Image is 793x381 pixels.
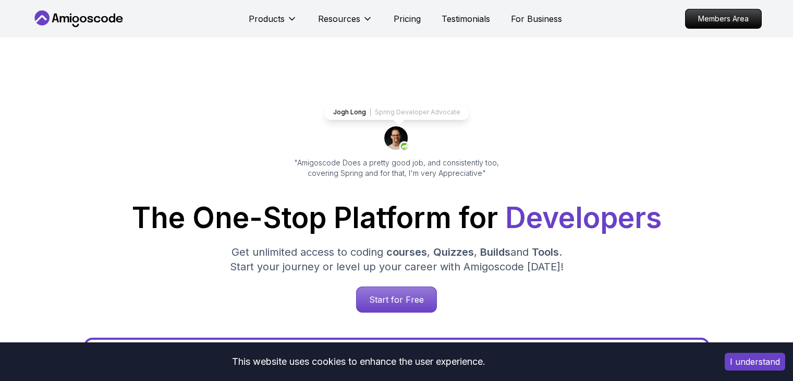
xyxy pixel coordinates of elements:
[249,13,297,33] button: Products
[480,246,510,258] span: Builds
[280,158,514,178] p: "Amigoscode Does a pretty good job, and consistently too, covering Spring and for that, I'm very ...
[356,287,437,313] a: Start for Free
[375,108,460,116] p: Spring Developer Advocate
[249,13,285,25] p: Products
[505,200,662,235] span: Developers
[511,13,562,25] a: For Business
[532,246,559,258] span: Tools
[357,287,436,312] p: Start for Free
[8,350,709,373] div: This website uses cookies to enhance the user experience.
[728,316,793,365] iframe: chat widget
[394,13,421,25] a: Pricing
[384,126,409,151] img: josh long
[686,9,761,28] p: Members Area
[318,13,373,33] button: Resources
[222,245,572,274] p: Get unlimited access to coding , , and . Start your journey or level up your career with Amigosco...
[333,108,366,116] p: Jogh Long
[433,246,474,258] span: Quizzes
[685,9,762,29] a: Members Area
[442,13,490,25] a: Testimonials
[725,353,785,371] button: Accept cookies
[386,246,427,258] span: courses
[40,204,753,232] h1: The One-Stop Platform for
[318,13,360,25] p: Resources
